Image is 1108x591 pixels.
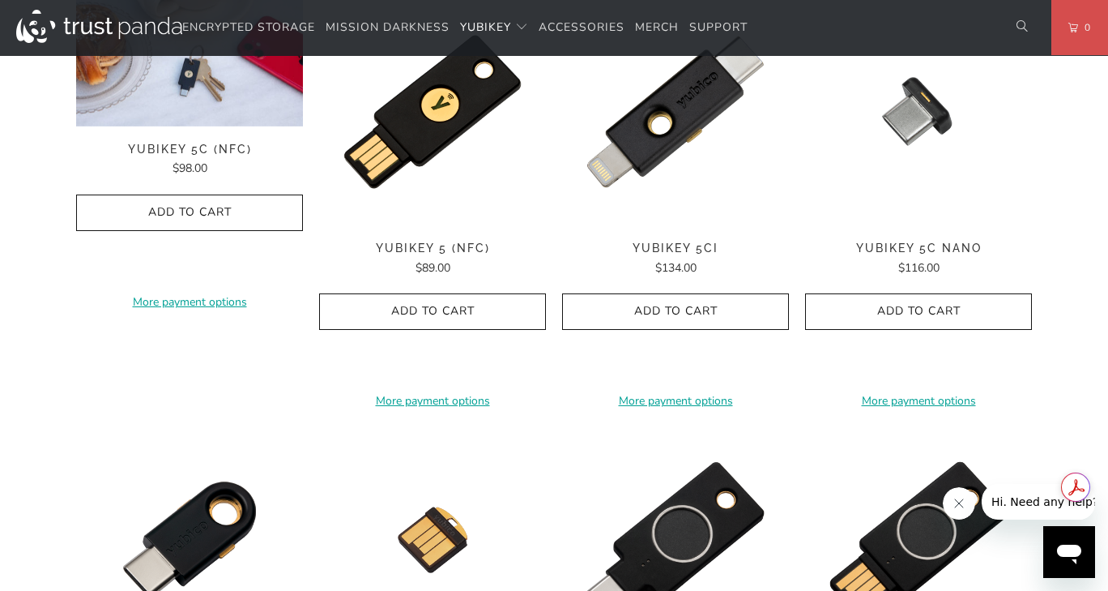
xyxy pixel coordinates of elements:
[579,305,772,319] span: Add to Cart
[1078,19,1091,36] span: 0
[689,9,748,47] a: Support
[16,10,182,43] img: Trust Panda Australia
[76,293,303,311] a: More payment options
[943,487,975,520] iframe: Close message
[898,260,940,276] span: $116.00
[10,11,117,24] span: Hi. Need any help?
[539,19,624,35] span: Accessories
[76,143,303,178] a: YubiKey 5C (NFC) $98.00
[539,9,624,47] a: Accessories
[326,9,450,47] a: Mission Darkness
[805,242,1032,277] a: YubiKey 5C Nano $116.00
[562,242,789,277] a: YubiKey 5Ci $134.00
[182,9,315,47] a: Encrypted Storage
[460,19,511,35] span: YubiKey
[173,161,207,176] span: $98.00
[822,305,1015,319] span: Add to Cart
[76,195,303,231] button: Add to Cart
[76,143,303,156] span: YubiKey 5C (NFC)
[689,19,748,35] span: Support
[319,392,546,410] a: More payment options
[182,19,315,35] span: Encrypted Storage
[982,484,1095,520] iframe: Message from company
[805,242,1032,255] span: YubiKey 5C Nano
[562,242,789,255] span: YubiKey 5Ci
[336,305,529,319] span: Add to Cart
[319,242,546,255] span: YubiKey 5 (NFC)
[460,9,528,47] summary: YubiKey
[655,260,697,276] span: $134.00
[182,9,748,47] nav: Translation missing: en.navigation.header.main_nav
[415,260,450,276] span: $89.00
[805,392,1032,410] a: More payment options
[319,242,546,277] a: YubiKey 5 (NFC) $89.00
[635,19,679,35] span: Merch
[805,293,1032,330] button: Add to Cart
[1043,526,1095,578] iframe: Button to launch messaging window
[562,293,789,330] button: Add to Cart
[93,206,286,220] span: Add to Cart
[319,293,546,330] button: Add to Cart
[562,392,789,410] a: More payment options
[635,9,679,47] a: Merch
[326,19,450,35] span: Mission Darkness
